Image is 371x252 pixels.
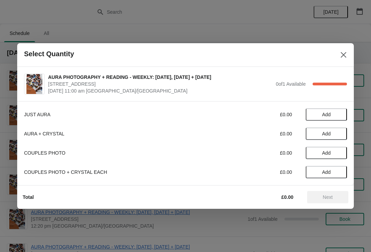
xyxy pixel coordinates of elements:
strong: Total [23,194,34,200]
div: £0.00 [228,149,292,156]
span: Add [322,112,331,117]
div: COUPLES PHOTO + CRYSTAL EACH [24,169,215,176]
div: AURA + CRYSTAL [24,130,215,137]
span: AURA PHOTOGRAPHY + READING - WEEKLY: [DATE], [DATE] + [DATE] [48,74,272,81]
div: £0.00 [228,169,292,176]
span: 0 of 1 Available [276,81,306,87]
span: [STREET_ADDRESS] [48,81,272,87]
span: Add [322,169,331,175]
h2: Select Quantity [24,50,74,58]
span: Add [322,131,331,136]
span: Add [322,150,331,156]
button: Add [306,147,347,159]
strong: £0.00 [281,194,293,200]
span: [DATE] 11:00 am [GEOGRAPHIC_DATA]/[GEOGRAPHIC_DATA] [48,87,272,94]
button: Add [306,128,347,140]
div: JUST AURA [24,111,215,118]
div: £0.00 [228,130,292,137]
button: Close [337,49,350,61]
button: Add [306,108,347,121]
div: £0.00 [228,111,292,118]
div: COUPLES PHOTO [24,149,215,156]
img: AURA PHOTOGRAPHY + READING - WEEKLY: FRIDAY, SATURDAY + SUNDAY | 74 Broadway Market, London, UK |... [26,74,42,94]
button: Add [306,166,347,178]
